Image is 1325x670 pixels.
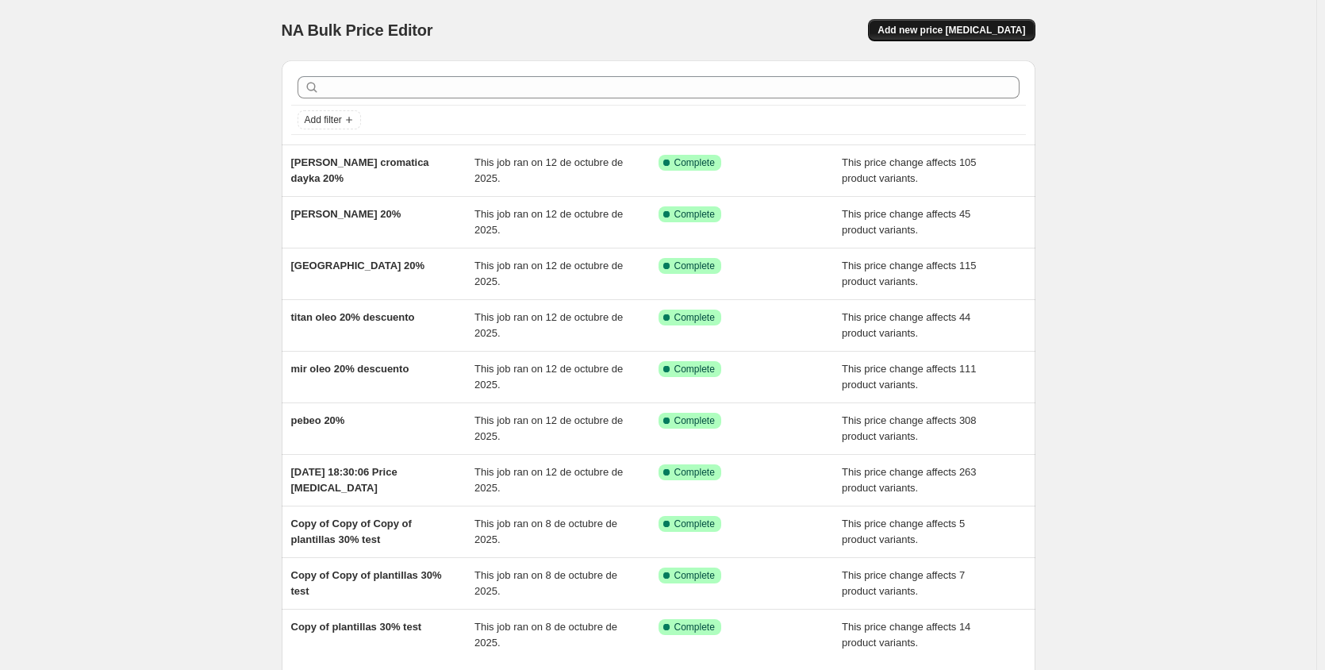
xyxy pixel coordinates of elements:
[674,518,715,530] span: Complete
[291,363,409,375] span: mir oleo 20% descuento
[474,260,623,287] span: This job ran on 12 de octubre de 2025.
[868,19,1035,41] button: Add new price [MEDICAL_DATA]
[474,466,623,494] span: This job ran on 12 de octubre de 2025.
[674,156,715,169] span: Complete
[291,208,401,220] span: [PERSON_NAME] 20%
[878,24,1025,37] span: Add new price [MEDICAL_DATA]
[474,208,623,236] span: This job ran on 12 de octubre de 2025.
[842,518,965,545] span: This price change affects 5 product variants.
[291,621,422,633] span: Copy of plantillas 30% test
[674,311,715,324] span: Complete
[842,621,970,649] span: This price change affects 14 product variants.
[674,569,715,582] span: Complete
[474,363,623,391] span: This job ran on 12 de octubre de 2025.
[305,114,342,126] span: Add filter
[674,466,715,479] span: Complete
[474,414,623,442] span: This job ran on 12 de octubre de 2025.
[298,110,361,129] button: Add filter
[842,156,977,184] span: This price change affects 105 product variants.
[674,363,715,375] span: Complete
[291,466,397,494] span: [DATE] 18:30:06 Price [MEDICAL_DATA]
[474,156,623,184] span: This job ran on 12 de octubre de 2025.
[291,518,412,545] span: Copy of Copy of Copy of plantillas 30% test
[674,414,715,427] span: Complete
[842,311,970,339] span: This price change affects 44 product variants.
[842,260,977,287] span: This price change affects 115 product variants.
[291,311,415,323] span: titan oleo 20% descuento
[842,414,977,442] span: This price change affects 308 product variants.
[674,260,715,272] span: Complete
[282,21,433,39] span: NA Bulk Price Editor
[474,518,617,545] span: This job ran on 8 de octubre de 2025.
[291,156,429,184] span: [PERSON_NAME] cromatica dayka 20%
[842,363,977,391] span: This price change affects 111 product variants.
[474,621,617,649] span: This job ran on 8 de octubre de 2025.
[842,208,970,236] span: This price change affects 45 product variants.
[474,311,623,339] span: This job ran on 12 de octubre de 2025.
[291,260,425,271] span: [GEOGRAPHIC_DATA] 20%
[842,466,977,494] span: This price change affects 263 product variants.
[674,208,715,221] span: Complete
[291,414,345,426] span: pebeo 20%
[674,621,715,633] span: Complete
[291,569,442,597] span: Copy of Copy of plantillas 30% test
[474,569,617,597] span: This job ran on 8 de octubre de 2025.
[842,569,965,597] span: This price change affects 7 product variants.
